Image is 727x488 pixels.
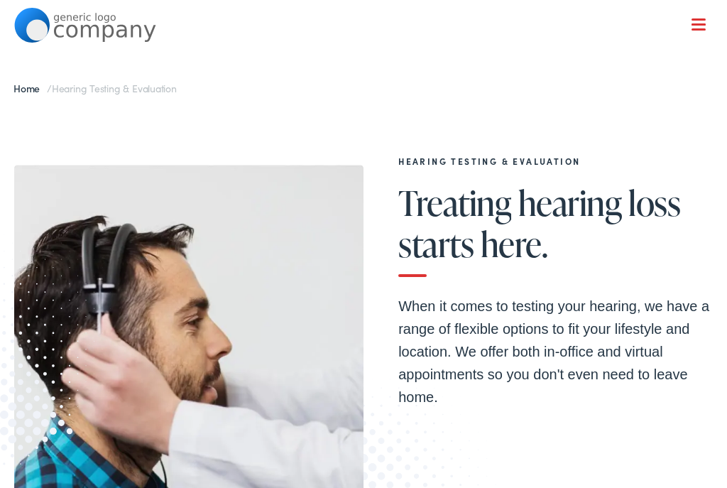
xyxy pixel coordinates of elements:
[398,156,712,166] h2: Hearing Testing & Evaluation
[518,184,622,222] span: hearing
[398,184,511,222] span: Treating
[13,81,47,95] a: Home
[13,81,177,95] span: /
[481,225,548,263] span: here.
[52,81,177,95] span: Hearing Testing & Evaluation
[25,57,712,101] a: What We Offer
[398,225,474,263] span: starts
[628,184,680,222] span: loss
[398,295,712,408] p: When it comes to testing your hearing, we have a range of flexible options to fit your lifestyle ...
